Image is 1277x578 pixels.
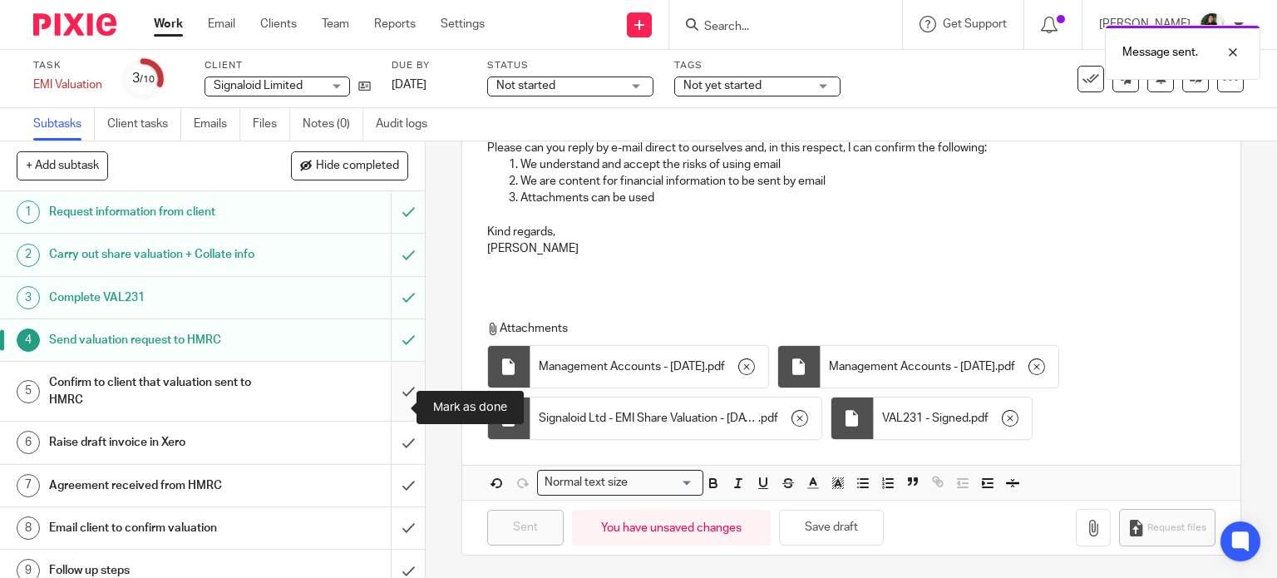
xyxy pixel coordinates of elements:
div: . [874,398,1032,439]
span: Normal text size [541,474,632,492]
span: pdf [971,410,989,427]
a: Reports [374,16,416,32]
p: We understand and accept the risks of using email [520,156,1216,173]
button: + Add subtask [17,151,108,180]
div: 6 [17,431,40,454]
a: Audit logs [376,108,440,141]
button: Save draft [779,510,884,546]
div: 1 [17,200,40,224]
h1: Request information from client [49,200,266,225]
input: Sent [487,510,564,546]
div: . [530,398,821,439]
div: 7 [17,474,40,497]
span: pdf [761,410,778,427]
img: Pixie [33,13,116,36]
input: Search for option [634,474,693,492]
label: Client [205,59,371,72]
span: Signaloid Limited [214,80,303,91]
a: Clients [260,16,297,32]
h1: Send valuation request to HMRC [49,328,266,353]
a: Subtasks [33,108,95,141]
h1: Complete VAL231 [49,285,266,310]
a: Notes (0) [303,108,363,141]
span: Not yet started [683,80,762,91]
a: Emails [194,108,240,141]
button: Hide completed [291,151,408,180]
label: Status [487,59,653,72]
img: Janice%20Tang.jpeg [1199,12,1225,38]
p: Please can you reply by e-mail direct to ourselves and, in this respect, I can confirm the follow... [487,140,1216,156]
span: [DATE] [392,79,426,91]
div: 2 [17,244,40,267]
span: Not started [496,80,555,91]
span: Management Accounts - [DATE] [829,358,995,375]
a: Client tasks [107,108,181,141]
label: Due by [392,59,466,72]
h1: Carry out share valuation + Collate info [49,242,266,267]
h1: Confirm to client that valuation sent to HMRC [49,370,266,413]
span: pdf [708,358,725,375]
a: Work [154,16,183,32]
p: Attachments [487,320,1201,337]
span: VAL231 - Signed [882,410,969,427]
h1: Raise draft invoice in Xero [49,430,266,455]
span: pdf [998,358,1015,375]
div: 5 [17,380,40,403]
a: Settings [441,16,485,32]
div: Search for option [537,470,703,496]
div: . [821,346,1058,388]
p: We are content for financial information to be sent by email [520,173,1216,190]
span: Management Accounts - [DATE] [539,358,705,375]
p: [PERSON_NAME] [487,240,1216,257]
p: Message sent. [1122,44,1198,61]
small: /10 [140,75,155,84]
a: Team [322,16,349,32]
span: Signaloid Ltd - EMI Share Valuation - [DATE] [539,410,758,427]
a: Email [208,16,235,32]
div: 3 [17,286,40,309]
div: 3 [132,69,155,88]
div: EMI Valuation [33,77,102,93]
a: Files [253,108,290,141]
button: Request files [1119,509,1215,546]
p: Attachments can be used [520,190,1216,206]
span: Hide completed [316,160,399,173]
div: 8 [17,516,40,540]
p: Kind regards, [487,224,1216,240]
label: Task [33,59,102,72]
h1: Email client to confirm valuation [49,516,266,541]
span: Request files [1147,521,1206,535]
div: . [530,346,768,388]
div: 4 [17,329,40,352]
h1: Agreement received from HMRC [49,473,266,498]
div: You have unsaved changes [572,510,771,546]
